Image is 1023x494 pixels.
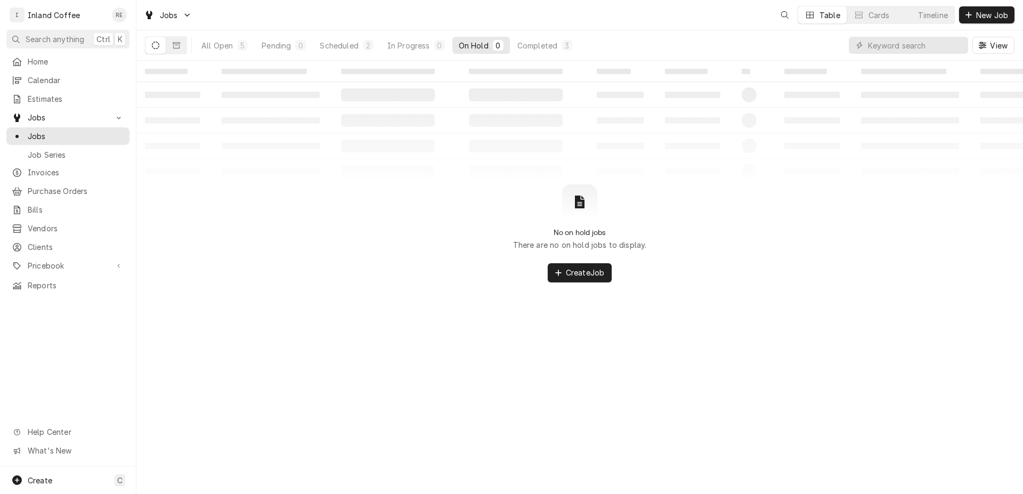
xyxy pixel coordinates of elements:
[597,69,631,74] span: ‌
[320,40,358,51] div: Scheduled
[6,30,129,48] button: Search anythingCtrlK
[341,69,435,74] span: ‌
[495,40,501,51] div: 0
[262,40,291,51] div: Pending
[918,10,948,21] div: Timeline
[6,423,129,441] a: Go to Help Center
[6,164,129,181] a: Invoices
[28,185,124,197] span: Purchase Orders
[861,69,946,74] span: ‌
[28,131,124,142] span: Jobs
[6,109,129,126] a: Go to Jobs
[513,239,647,250] p: There are no on hold jobs to display.
[28,112,108,123] span: Jobs
[6,257,129,274] a: Go to Pricebook
[742,69,750,74] span: ‌
[6,277,129,294] a: Reports
[365,40,371,51] div: 2
[776,6,793,23] button: Open search
[28,167,124,178] span: Invoices
[6,127,129,145] a: Jobs
[10,7,25,22] div: I
[112,7,127,22] div: Ruth Easley's Avatar
[959,6,1014,23] button: New Job
[28,445,123,456] span: What's New
[28,476,52,485] span: Create
[665,69,708,74] span: ‌
[28,75,124,86] span: Calendar
[222,69,307,74] span: ‌
[28,56,124,67] span: Home
[112,7,127,22] div: RE
[868,10,890,21] div: Cards
[28,223,124,234] span: Vendors
[6,238,129,256] a: Clients
[6,220,129,237] a: Vendors
[554,228,606,237] h2: No on hold jobs
[988,40,1010,51] span: View
[140,6,196,24] a: Go to Jobs
[972,37,1014,54] button: View
[28,241,124,253] span: Clients
[28,204,124,215] span: Bills
[564,267,606,278] span: Create Job
[459,40,489,51] div: On Hold
[974,10,1010,21] span: New Job
[387,40,430,51] div: In Progress
[117,475,123,486] span: C
[6,182,129,200] a: Purchase Orders
[96,34,110,45] span: Ctrl
[201,40,233,51] div: All Open
[819,10,840,21] div: Table
[28,280,124,291] span: Reports
[6,201,129,218] a: Bills
[118,34,123,45] span: K
[297,40,304,51] div: 0
[564,40,570,51] div: 3
[136,61,1023,184] table: On Hold Jobs List Loading
[6,146,129,164] a: Job Series
[28,260,108,271] span: Pricebook
[28,10,80,21] div: Inland Coffee
[28,93,124,104] span: Estimates
[145,69,188,74] span: ‌
[239,40,246,51] div: 5
[28,426,123,438] span: Help Center
[436,40,443,51] div: 0
[28,149,124,160] span: Job Series
[26,34,84,45] span: Search anything
[868,37,963,54] input: Keyword search
[6,90,129,108] a: Estimates
[160,10,178,21] span: Jobs
[469,69,563,74] span: ‌
[6,442,129,459] a: Go to What's New
[517,40,557,51] div: Completed
[784,69,827,74] span: ‌
[6,71,129,89] a: Calendar
[6,53,129,70] a: Home
[548,263,612,282] button: CreateJob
